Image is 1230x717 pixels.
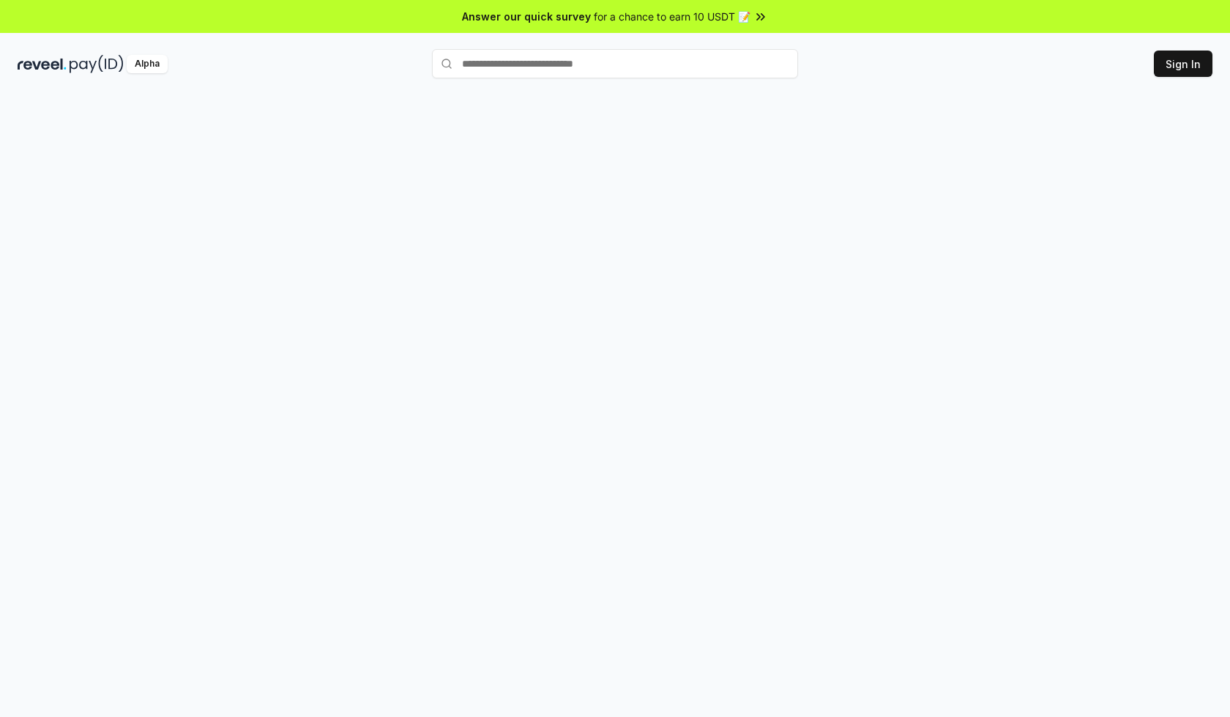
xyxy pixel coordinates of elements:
[18,55,67,73] img: reveel_dark
[594,9,750,24] span: for a chance to earn 10 USDT 📝
[1154,51,1212,77] button: Sign In
[127,55,168,73] div: Alpha
[70,55,124,73] img: pay_id
[462,9,591,24] span: Answer our quick survey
